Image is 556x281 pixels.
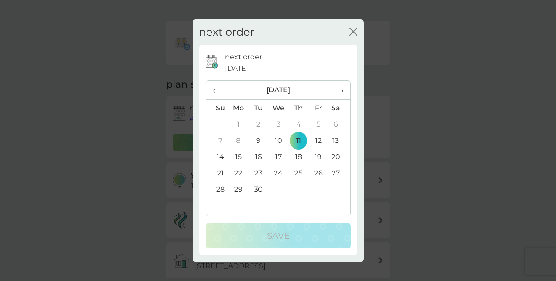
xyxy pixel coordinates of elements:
[248,100,268,117] th: Tu
[328,165,350,181] td: 27
[206,181,229,197] td: 28
[328,116,350,132] td: 6
[288,149,308,165] td: 18
[328,149,350,165] td: 20
[328,132,350,149] td: 13
[288,165,308,181] td: 25
[268,165,288,181] td: 24
[267,229,290,243] p: Save
[229,181,249,197] td: 29
[199,26,254,39] h2: next order
[206,149,229,165] td: 14
[288,132,308,149] td: 11
[328,100,350,117] th: Sa
[309,116,328,132] td: 5
[248,181,268,197] td: 30
[248,132,268,149] td: 9
[248,149,268,165] td: 16
[288,116,308,132] td: 4
[229,116,249,132] td: 1
[309,132,328,149] td: 12
[229,149,249,165] td: 15
[229,81,328,100] th: [DATE]
[309,100,328,117] th: Fr
[288,100,308,117] th: Th
[206,165,229,181] td: 21
[248,165,268,181] td: 23
[334,81,343,99] span: ›
[206,223,351,248] button: Save
[268,116,288,132] td: 3
[309,165,328,181] td: 26
[225,63,248,74] span: [DATE]
[268,132,288,149] td: 10
[248,116,268,132] td: 2
[268,149,288,165] td: 17
[229,132,249,149] td: 8
[229,165,249,181] td: 22
[206,100,229,117] th: Su
[349,28,357,37] button: close
[206,132,229,149] td: 7
[309,149,328,165] td: 19
[268,100,288,117] th: We
[225,51,262,63] p: next order
[229,100,249,117] th: Mo
[213,81,222,99] span: ‹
